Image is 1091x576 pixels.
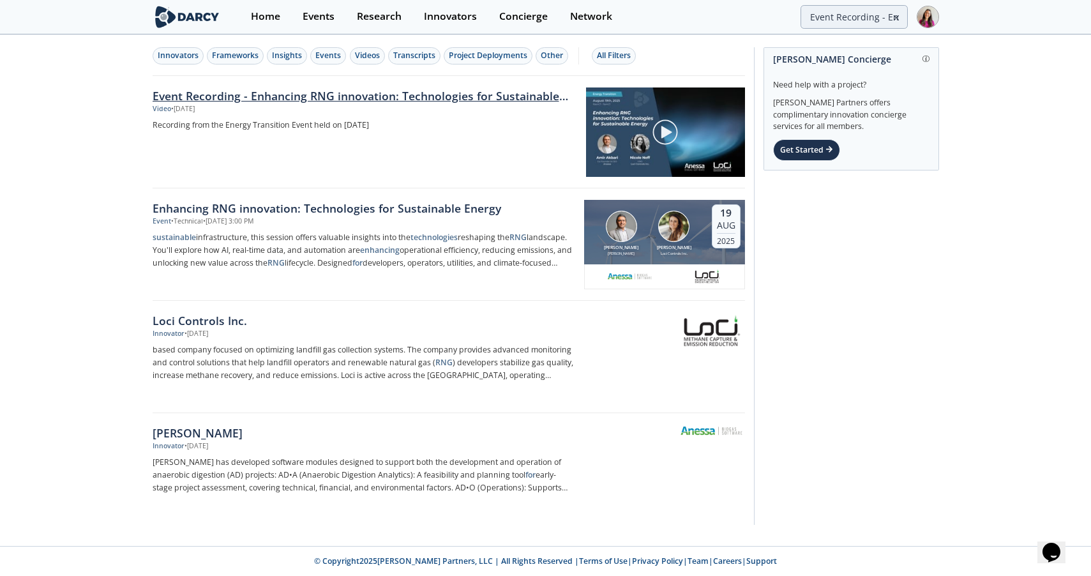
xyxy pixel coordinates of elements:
div: Events [315,50,341,61]
button: Frameworks [207,47,264,64]
a: Enhancing RNG innovation: Technologies for Sustainable Energy Event •Technical•[DATE] 3:00 PM sus... [153,188,745,301]
div: 19 [717,207,735,220]
button: Innovators [153,47,204,64]
div: Insights [272,50,302,61]
strong: technologies [410,232,458,243]
div: Video [153,104,171,114]
strong: enhancing [360,245,400,255]
div: Events [303,11,335,22]
div: Loci Controls Inc. [654,251,694,256]
div: Need help with a project? [773,70,929,91]
button: Other [536,47,568,64]
div: [PERSON_NAME] Concierge [773,48,929,70]
div: Research [357,11,402,22]
a: Privacy Policy [632,556,683,566]
div: Home [251,11,280,22]
img: Amir Akbari [606,211,637,242]
strong: RNG [509,232,527,243]
a: Team [688,556,709,566]
div: Innovators [158,50,199,61]
div: • [DATE] [184,441,208,451]
div: Loci Controls Inc. [153,312,575,329]
button: Insights [267,47,307,64]
div: Videos [355,50,380,61]
strong: RNG [435,357,453,368]
div: [PERSON_NAME] [601,245,641,252]
div: Project Deployments [449,50,527,61]
button: Project Deployments [444,47,532,64]
a: Support [746,556,777,566]
div: • Technical • [DATE] 3:00 PM [171,216,253,227]
div: All Filters [597,50,631,61]
button: Transcripts [388,47,440,64]
div: • [DATE] [171,104,195,114]
strong: for [525,469,536,480]
div: Innovators [424,11,477,22]
div: 2025 [717,233,735,246]
a: [PERSON_NAME] Innovator •[DATE] [PERSON_NAME] has developed software modules designed to support ... [153,413,745,525]
div: Event [153,216,171,227]
img: 2b793097-40cf-4f6d-9bc3-4321a642668f [693,269,721,284]
div: • [DATE] [184,329,208,339]
div: [PERSON_NAME] [601,251,641,256]
p: © Copyright 2025 [PERSON_NAME] Partners, LLC | All Rights Reserved | | | | | [73,556,1018,567]
div: Innovator [153,441,184,451]
button: Events [310,47,346,64]
div: [PERSON_NAME] Partners offers complimentary innovation concierge services for all members. [773,91,929,133]
input: Advanced Search [801,5,908,29]
div: Concierge [499,11,548,22]
strong: RNG [267,257,285,268]
button: All Filters [592,47,636,64]
img: information.svg [922,56,929,63]
div: Other [541,50,563,61]
img: Anessa [680,427,742,435]
p: infrastructure, this session offers valuable insights into the reshaping the landscape. You'll ex... [153,231,575,269]
strong: for [352,257,363,268]
a: Recording from the Energy Transition Event held on [DATE] [153,119,577,132]
a: Loci Controls Inc. Innovator •[DATE] based company focused on optimizing landfill gas collection ... [153,301,745,413]
img: Nicole Neff [658,211,689,242]
iframe: chat widget [1037,525,1078,563]
div: [PERSON_NAME] [654,245,694,252]
div: Enhancing RNG innovation: Technologies for Sustainable Energy [153,200,575,216]
div: [PERSON_NAME] [153,425,575,441]
div: Aug [717,220,735,231]
p: [PERSON_NAME] has developed software modules designed to support both the development and operati... [153,456,575,494]
div: Network [570,11,612,22]
strong: sustainable [153,232,196,243]
img: logo-wide.svg [153,6,222,28]
div: Innovator [153,329,184,339]
img: Loci Controls Inc. [680,314,742,349]
img: Profile [917,6,939,28]
a: Event Recording - Enhancing RNG innovation: Technologies for Sustainable Energy [153,87,577,104]
div: Get Started [773,139,840,161]
img: play-chapters-gray.svg [652,119,679,146]
a: Careers [713,556,742,566]
div: Transcripts [393,50,435,61]
button: Videos [350,47,385,64]
p: based company focused on optimizing landfill gas collection systems. The company provides advance... [153,344,575,382]
a: Terms of Use [579,556,628,566]
img: 551440aa-d0f4-4a32-b6e2-e91f2a0781fe [607,269,652,284]
div: Frameworks [212,50,259,61]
